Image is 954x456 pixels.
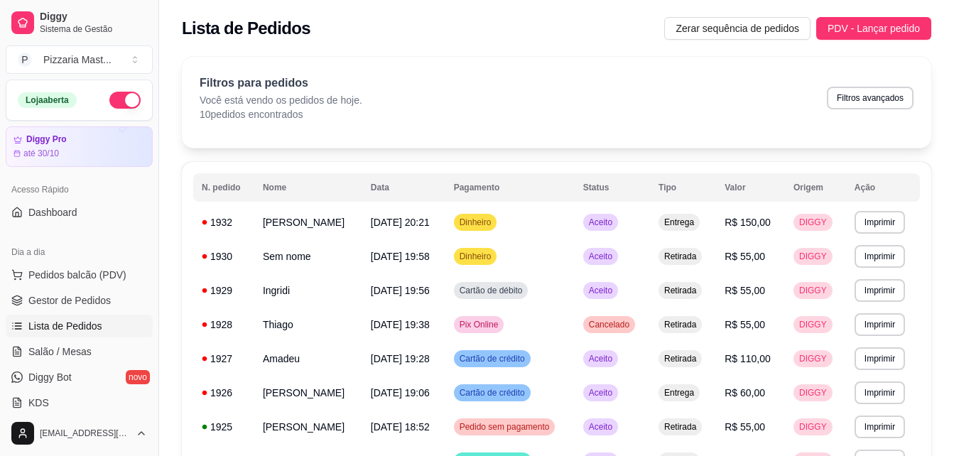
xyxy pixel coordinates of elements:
[725,319,765,330] span: R$ 55,00
[6,264,153,286] button: Pedidos balcão (PDV)
[586,285,615,296] span: Aceito
[40,11,147,23] span: Diggy
[28,293,111,308] span: Gestor de Pedidos
[202,317,246,332] div: 1928
[362,173,445,202] th: Data
[200,93,362,107] p: Você está vendo os pedidos de hoje.
[725,285,765,296] span: R$ 55,00
[371,319,430,330] span: [DATE] 19:38
[725,353,771,364] span: R$ 110,00
[254,173,362,202] th: Nome
[716,173,785,202] th: Valor
[661,251,699,262] span: Retirada
[6,178,153,201] div: Acesso Rápido
[725,387,765,398] span: R$ 60,00
[23,148,59,159] article: até 30/10
[202,352,246,366] div: 1927
[254,205,362,239] td: [PERSON_NAME]
[664,17,811,40] button: Zerar sequência de pedidos
[855,279,905,302] button: Imprimir
[796,319,830,330] span: DIGGY
[6,45,153,74] button: Select a team
[6,126,153,167] a: Diggy Proaté 30/10
[202,283,246,298] div: 1929
[855,211,905,234] button: Imprimir
[796,421,830,433] span: DIGGY
[725,217,771,228] span: R$ 150,00
[28,396,49,410] span: KDS
[202,249,246,264] div: 1930
[676,21,799,36] span: Zerar sequência de pedidos
[457,353,528,364] span: Cartão de crédito
[182,17,310,40] h2: Lista de Pedidos
[661,319,699,330] span: Retirada
[650,173,716,202] th: Tipo
[26,134,67,145] article: Diggy Pro
[6,289,153,312] a: Gestor de Pedidos
[202,215,246,229] div: 1932
[457,421,553,433] span: Pedido sem pagamento
[661,421,699,433] span: Retirada
[6,391,153,414] a: KDS
[254,308,362,342] td: Thiago
[575,173,650,202] th: Status
[371,421,430,433] span: [DATE] 18:52
[371,217,430,228] span: [DATE] 20:21
[586,251,615,262] span: Aceito
[586,387,615,398] span: Aceito
[796,285,830,296] span: DIGGY
[193,173,254,202] th: N. pedido
[445,173,575,202] th: Pagamento
[796,217,830,228] span: DIGGY
[254,376,362,410] td: [PERSON_NAME]
[40,428,130,439] span: [EMAIL_ADDRESS][DOMAIN_NAME]
[202,420,246,434] div: 1925
[28,370,72,384] span: Diggy Bot
[855,416,905,438] button: Imprimir
[586,217,615,228] span: Aceito
[855,313,905,336] button: Imprimir
[254,410,362,444] td: [PERSON_NAME]
[828,21,920,36] span: PDV - Lançar pedido
[6,201,153,224] a: Dashboard
[827,87,914,109] button: Filtros avançados
[28,205,77,219] span: Dashboard
[661,387,697,398] span: Entrega
[725,251,765,262] span: R$ 55,00
[28,268,126,282] span: Pedidos balcão (PDV)
[200,75,362,92] p: Filtros para pedidos
[254,239,362,273] td: Sem nome
[855,347,905,370] button: Imprimir
[371,285,430,296] span: [DATE] 19:56
[254,342,362,376] td: Amadeu
[855,245,905,268] button: Imprimir
[6,366,153,389] a: Diggy Botnovo
[6,315,153,337] a: Lista de Pedidos
[18,53,32,67] span: P
[254,273,362,308] td: Ingridi
[6,340,153,363] a: Salão / Mesas
[200,107,362,121] p: 10 pedidos encontrados
[796,251,830,262] span: DIGGY
[371,387,430,398] span: [DATE] 19:06
[457,251,494,262] span: Dinheiro
[586,353,615,364] span: Aceito
[661,353,699,364] span: Retirada
[202,386,246,400] div: 1926
[28,319,102,333] span: Lista de Pedidos
[371,353,430,364] span: [DATE] 19:28
[40,23,147,35] span: Sistema de Gestão
[457,387,528,398] span: Cartão de crédito
[661,285,699,296] span: Retirada
[109,92,141,109] button: Alterar Status
[846,173,920,202] th: Ação
[371,251,430,262] span: [DATE] 19:58
[661,217,697,228] span: Entrega
[457,285,526,296] span: Cartão de débito
[18,92,77,108] div: Loja aberta
[6,6,153,40] a: DiggySistema de Gestão
[796,353,830,364] span: DIGGY
[816,17,931,40] button: PDV - Lançar pedido
[457,217,494,228] span: Dinheiro
[6,416,153,450] button: [EMAIL_ADDRESS][DOMAIN_NAME]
